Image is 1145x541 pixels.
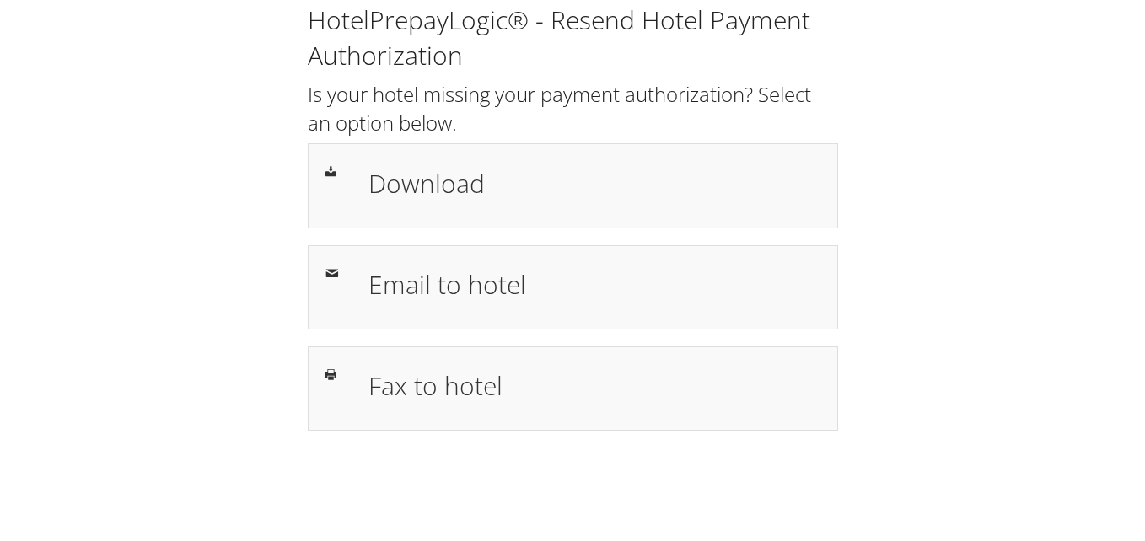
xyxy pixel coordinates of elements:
a: Fax to hotel [308,346,838,431]
h2: Is your hotel missing your payment authorization? Select an option below. [308,80,838,137]
h1: Fax to hotel [368,367,820,404]
h1: Email to hotel [368,265,820,303]
h1: HotelPrepayLogic® - Resend Hotel Payment Authorization [308,3,838,73]
h1: Download [368,164,820,202]
a: Email to hotel [308,245,838,329]
a: Download [308,143,838,228]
